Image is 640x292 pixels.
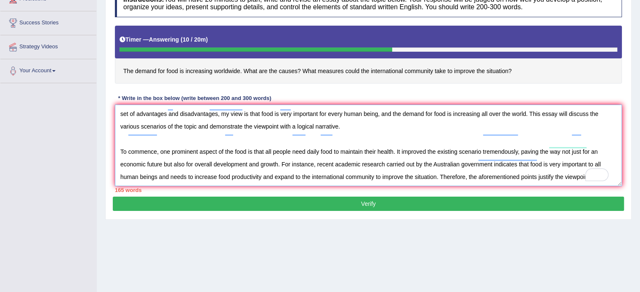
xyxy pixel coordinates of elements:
textarea: To enrich screen reader interactions, please activate Accessibility in Grammarly extension settings [115,105,622,186]
b: 10 / 20m [183,36,206,43]
a: Success Stories [0,11,96,32]
a: Strategy Videos [0,35,96,56]
a: Your Account [0,59,96,80]
div: 165 words [115,186,622,194]
div: * Write in the box below (write between 200 and 300 words) [115,94,274,102]
button: Verify [113,197,624,211]
h5: Timer — [120,37,208,43]
b: ) [206,36,208,43]
b: Answering [149,36,179,43]
b: ( [181,36,183,43]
